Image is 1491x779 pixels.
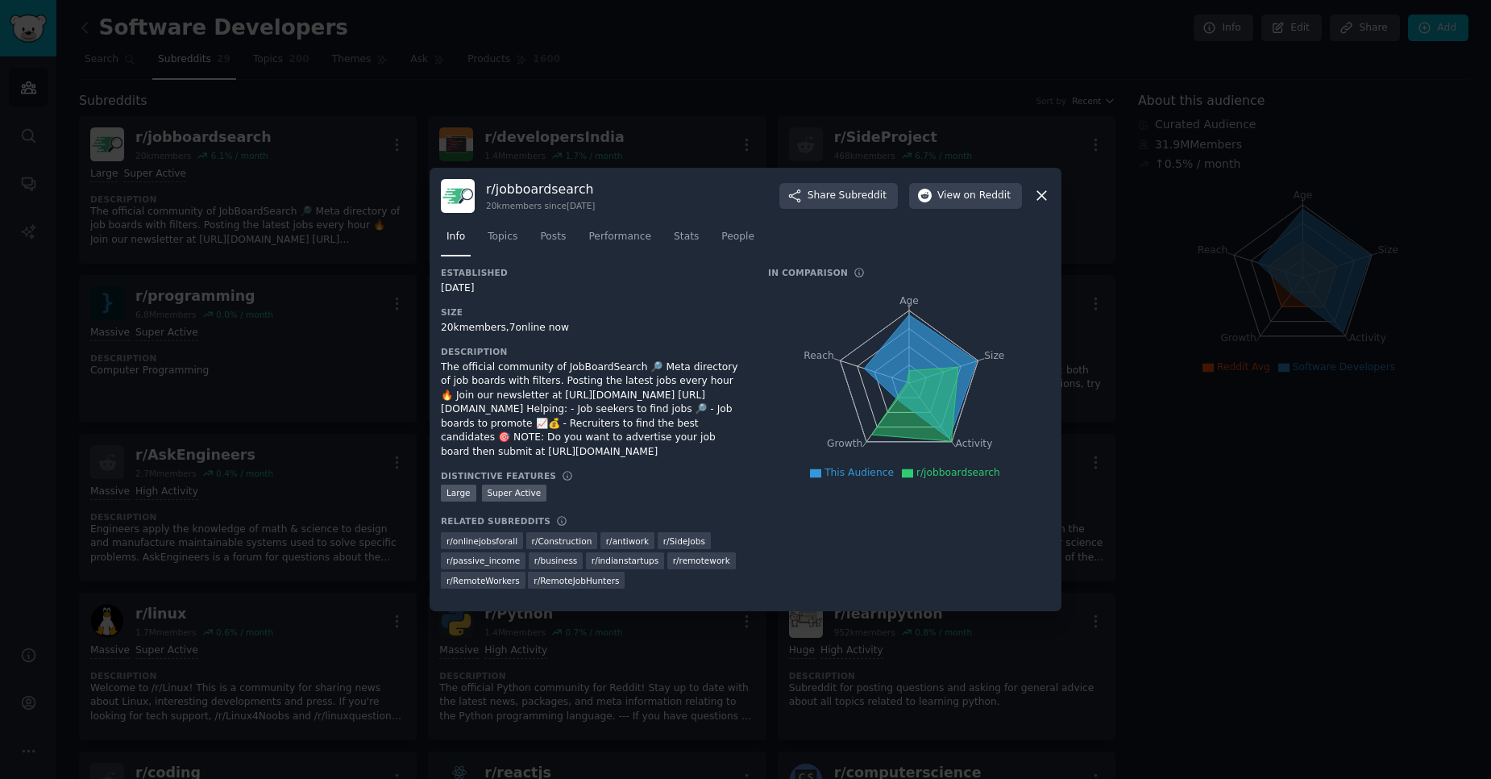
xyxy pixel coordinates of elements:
span: Stats [674,230,699,244]
span: r/ remotework [673,555,730,566]
span: r/ business [534,555,578,566]
div: The official community of JobBoardSearch 🔎 Meta directory of job boards with filters. Posting the... [441,360,745,460]
tspan: Growth [827,438,862,449]
span: r/ indianstartups [592,555,658,566]
span: View [937,189,1011,203]
div: Large [441,485,476,502]
span: Share [808,189,887,203]
a: Info [441,224,471,257]
span: Performance [588,230,651,244]
span: r/ RemoteJobHunters [534,575,619,586]
a: People [716,224,760,257]
h3: r/ jobboardsearch [486,181,595,198]
span: r/ RemoteWorkers [446,575,520,586]
a: Posts [534,224,571,257]
div: Super Active [482,485,547,502]
h3: Distinctive Features [441,470,556,481]
div: [DATE] [441,281,745,296]
h3: Related Subreddits [441,515,550,527]
h3: Established [441,267,745,278]
button: Viewon Reddit [909,183,1022,209]
span: Subreddit [839,189,887,203]
a: Performance [583,224,657,257]
span: Posts [540,230,566,244]
tspan: Size [984,349,1004,360]
span: This Audience [824,467,894,478]
span: People [721,230,754,244]
tspan: Activity [956,438,993,449]
tspan: Age [899,295,919,306]
span: r/ antiwork [606,535,649,547]
span: r/ passive_income [446,555,520,566]
div: 20k members, 7 online now [441,321,745,335]
span: Topics [488,230,517,244]
a: Stats [668,224,704,257]
img: jobboardsearch [441,179,475,213]
div: 20k members since [DATE] [486,200,595,211]
tspan: Reach [804,349,834,360]
span: r/ SideJobs [663,535,705,547]
h3: In Comparison [768,267,848,278]
span: r/ Construction [532,535,592,547]
span: on Reddit [964,189,1011,203]
span: r/jobboardsearch [916,467,1000,478]
h3: Size [441,306,745,318]
button: ShareSubreddit [779,183,898,209]
span: Info [446,230,465,244]
h3: Description [441,346,745,357]
a: Topics [482,224,523,257]
span: r/ onlinejobsforall [446,535,517,547]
